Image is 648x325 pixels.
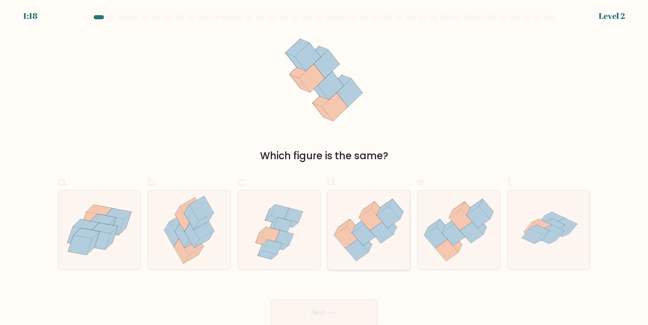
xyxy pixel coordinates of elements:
[148,174,157,190] span: b.
[507,174,513,190] span: f.
[599,10,625,22] div: Level 2
[327,174,337,190] span: d.
[23,10,37,22] div: 1:18
[238,174,247,190] span: c.
[417,174,426,190] span: e.
[58,174,68,190] span: a.
[63,149,586,163] div: Which figure is the same?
